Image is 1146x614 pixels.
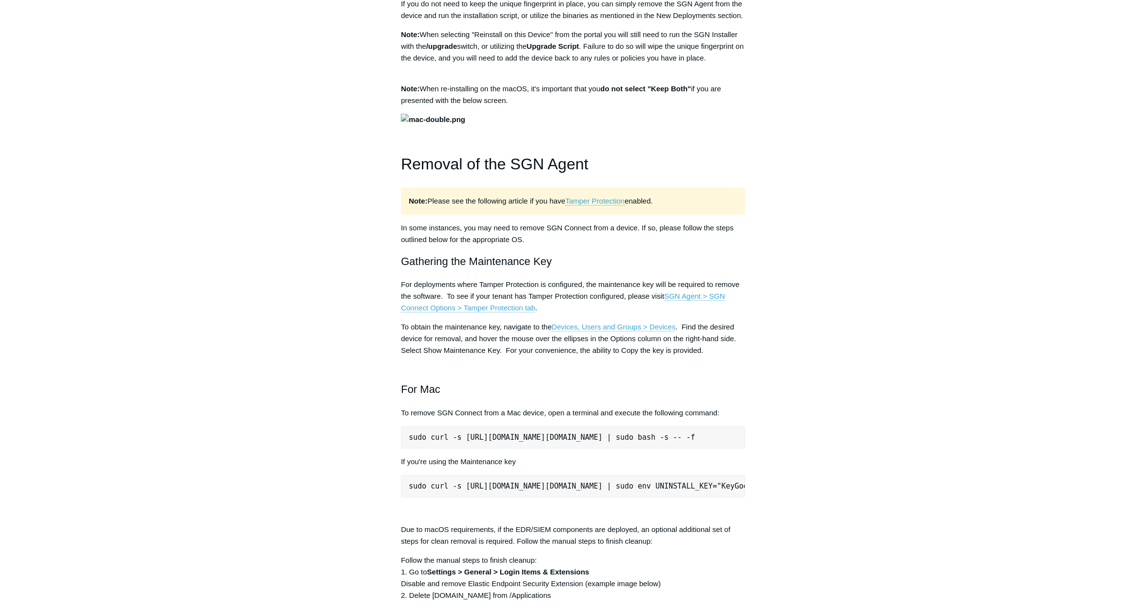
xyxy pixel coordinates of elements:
h2: For Mac [401,364,745,398]
span: . Failure to do so will wipe the unique fingerprint on the device, and you will need to add the d... [401,42,744,62]
p: To obtain the maintenance key, navigate to the . Find the desired device for removal, and hover t... [401,321,745,356]
p: For deployments where Tamper Protection is configured, the maintenance key will be required to re... [401,279,745,314]
span: Note: [401,30,419,39]
pre: sudo curl -s [URL][DOMAIN_NAME][DOMAIN_NAME] | sudo bash -s -- -f [401,426,745,449]
span: /upgrade [426,42,457,50]
a: Tamper Protection [565,197,625,205]
a: Devices, Users and Groups > Devices [552,323,675,331]
p: If you're using the Maintenance key [401,456,745,468]
strong: do not select "Keep Both" [600,84,691,93]
p: In some instances, you may need to remove SGN Connect from a device. If so, please follow the ste... [401,222,745,246]
pre: sudo curl -s [URL][DOMAIN_NAME][DOMAIN_NAME] | sudo env UNINSTALL_KEY="KeyGoesHere" bash -s -- -f [401,475,745,497]
span: Removal of the SGN Agent [401,155,588,173]
img: mac-double.png [401,114,465,125]
p: When re-installing on the macOS, it's important that you if you are presented with the below screen. [401,83,745,106]
h2: Gathering the Maintenance Key [401,253,745,270]
p: Follow the manual steps to finish cleanup: 1. Go to Disable and remove Elastic Endpoint Security ... [401,554,745,601]
span: Please see the following article if you have enabled. [409,197,652,205]
span: Upgrade Script [527,42,579,50]
p: Due to macOS requirements, if the EDR/SIEM components are deployed, an optional additional set of... [401,524,745,547]
p: To remove SGN Connect from a Mac device, open a terminal and execute the following command: [401,407,745,419]
span: When selecting "Reinstall on this Device" from the portal you will still need to run the SGN Inst... [401,30,737,50]
strong: Note: [409,197,427,205]
span: switch, or utilizing the [457,42,527,50]
strong: Settings > General > Login Items & Extensions [427,568,590,576]
strong: Note: [401,84,419,93]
